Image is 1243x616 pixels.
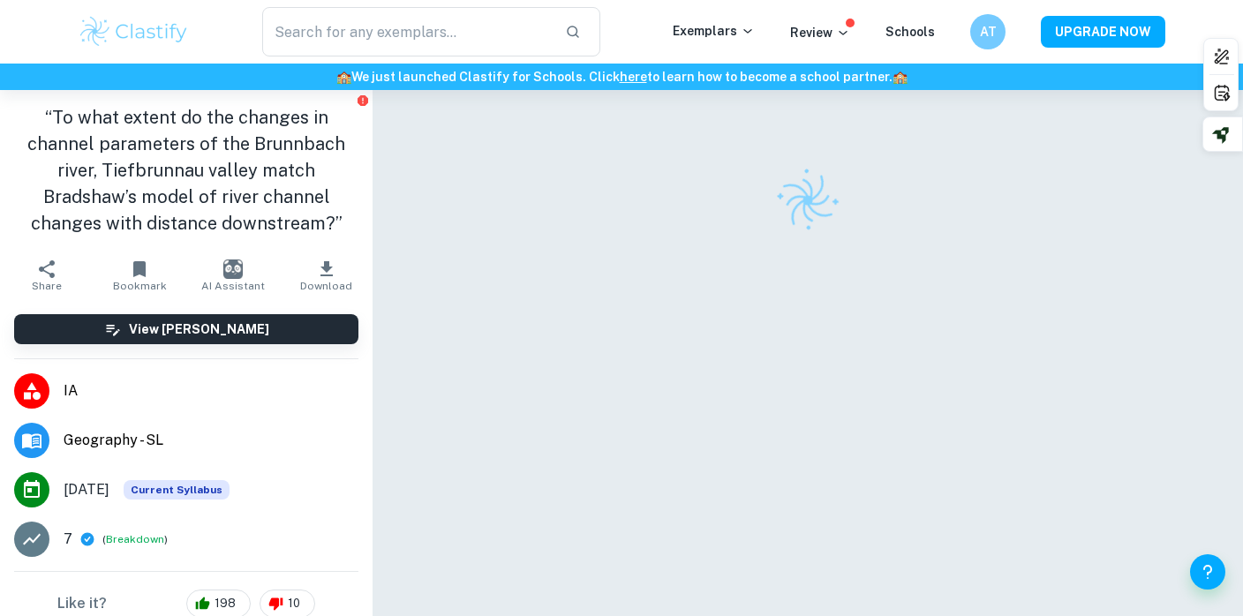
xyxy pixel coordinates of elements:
[201,280,265,292] span: AI Assistant
[978,22,998,41] h6: AT
[124,480,230,500] div: This exemplar is based on the current syllabus. Feel free to refer to it for inspiration/ideas wh...
[223,259,243,279] img: AI Assistant
[262,7,551,56] input: Search for any exemplars...
[205,595,245,612] span: 198
[64,529,72,550] p: 7
[64,479,109,500] span: [DATE]
[970,14,1006,49] button: AT
[620,70,647,84] a: here
[14,104,358,237] h1: “To what extent do the changes in channel parameters of the Brunnbach river, Tiefbrunnau valley m...
[1190,554,1225,590] button: Help and Feedback
[64,380,358,402] span: IA
[102,531,168,548] span: ( )
[57,593,107,614] h6: Like it?
[278,595,310,612] span: 10
[790,23,850,42] p: Review
[113,280,167,292] span: Bookmark
[32,280,62,292] span: Share
[129,319,269,339] h6: View [PERSON_NAME]
[1041,16,1165,48] button: UPGRADE NOW
[300,280,352,292] span: Download
[78,14,190,49] img: Clastify logo
[14,314,358,344] button: View [PERSON_NAME]
[124,480,230,500] span: Current Syllabus
[94,251,187,300] button: Bookmark
[280,251,373,300] button: Download
[186,251,280,300] button: AI Assistant
[765,157,852,244] img: Clastify logo
[885,25,935,39] a: Schools
[106,531,164,547] button: Breakdown
[336,70,351,84] span: 🏫
[673,21,755,41] p: Exemplars
[4,67,1239,86] h6: We just launched Clastify for Schools. Click to learn how to become a school partner.
[64,430,358,451] span: Geography - SL
[356,94,369,107] button: Report issue
[893,70,908,84] span: 🏫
